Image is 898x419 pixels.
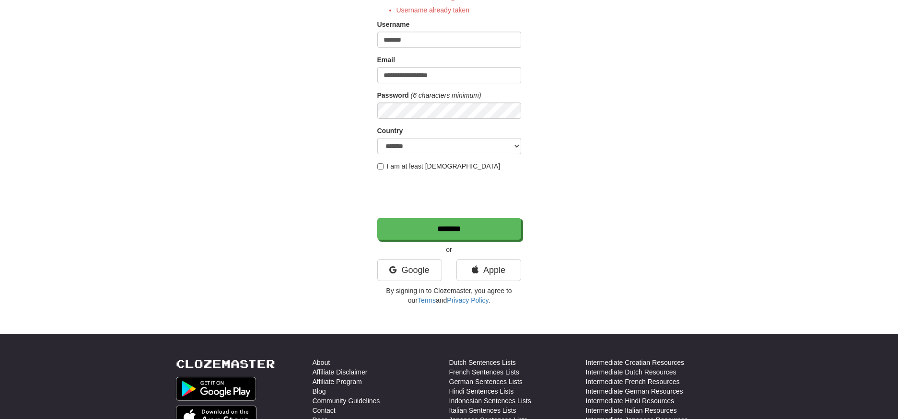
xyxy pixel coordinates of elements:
[447,296,488,304] a: Privacy Policy
[377,91,409,100] label: Password
[313,377,362,386] a: Affiliate Program
[377,161,501,171] label: I am at least [DEMOGRAPHIC_DATA]
[377,126,403,136] label: Country
[377,176,523,213] iframe: reCAPTCHA
[411,91,481,99] em: (6 characters minimum)
[449,367,519,377] a: French Sentences Lists
[313,406,336,415] a: Contact
[377,163,384,170] input: I am at least [DEMOGRAPHIC_DATA]
[377,55,395,65] label: Email
[449,377,523,386] a: German Sentences Lists
[313,358,330,367] a: About
[449,358,516,367] a: Dutch Sentences Lists
[377,245,521,254] p: or
[377,20,410,29] label: Username
[586,386,683,396] a: Intermediate German Resources
[449,406,516,415] a: Italian Sentences Lists
[449,396,531,406] a: Indonesian Sentences Lists
[176,377,257,401] img: Get it on Google Play
[449,386,514,396] a: Hindi Sentences Lists
[586,377,680,386] a: Intermediate French Resources
[313,367,368,377] a: Affiliate Disclaimer
[176,358,275,370] a: Clozemaster
[377,259,442,281] a: Google
[586,358,684,367] a: Intermediate Croatian Resources
[586,406,677,415] a: Intermediate Italian Resources
[418,296,436,304] a: Terms
[313,386,326,396] a: Blog
[397,5,521,15] li: Username already taken
[377,286,521,305] p: By signing in to Clozemaster, you agree to our and .
[586,367,676,377] a: Intermediate Dutch Resources
[313,396,380,406] a: Community Guidelines
[456,259,521,281] a: Apple
[586,396,674,406] a: Intermediate Hindi Resources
